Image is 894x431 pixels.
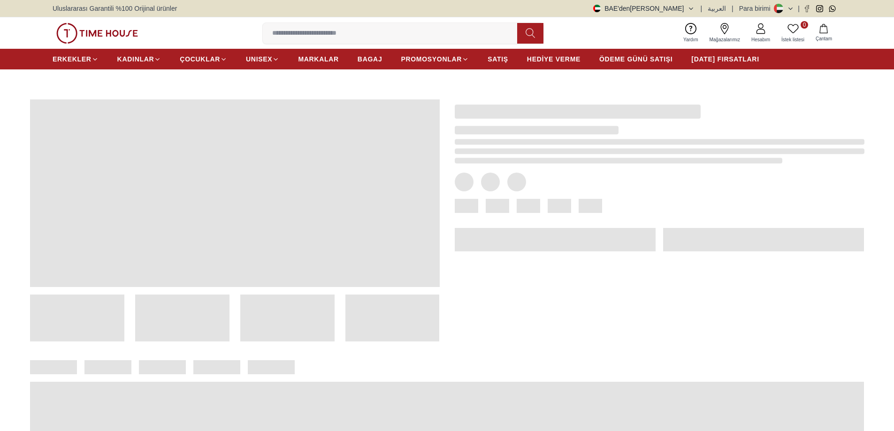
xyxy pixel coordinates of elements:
a: Instagram [816,5,823,12]
a: SATIŞ [488,51,508,68]
font: | [700,5,702,12]
font: ÖDEME GÜNÜ SATIŞI [599,55,672,63]
a: Whatsapp [829,5,836,12]
font: BAGAJ [358,55,382,63]
font: Hesabım [751,37,770,42]
a: Yardım [678,21,704,45]
font: [PERSON_NAME] [630,5,684,12]
a: MARKALAR [298,51,338,68]
a: ERKEKLER [53,51,99,68]
a: ÇOCUKLAR [180,51,227,68]
img: ... [56,23,138,44]
font: العربية [708,5,726,12]
a: 0İstek listesi [776,21,810,45]
font: Uluslararası Garantili %100 Orijinal ürünler [53,5,177,12]
font: Çantam [816,36,832,41]
a: HEDİYE VERME [527,51,581,68]
font: İstek listesi [781,37,804,42]
font: KADINLAR [117,55,154,63]
a: ÖDEME GÜNÜ SATIŞI [599,51,672,68]
button: العربية [708,4,726,13]
a: Facebook [803,5,810,12]
a: UNISEX [246,51,279,68]
a: Mağazalarımız [703,21,746,45]
a: [DATE] FIRSATLARI [691,51,759,68]
button: BAE'den[PERSON_NAME] [589,4,695,13]
img: Birleşik Arap Emirlikleri [593,5,601,12]
font: MARKALAR [298,55,338,63]
font: Yardım [683,37,698,42]
font: UNISEX [246,55,272,63]
font: PROMOSYONLAR [401,55,462,63]
font: | [798,5,800,12]
font: [DATE] FIRSATLARI [691,55,759,63]
font: 0 [803,22,806,28]
font: ERKEKLER [53,55,92,63]
font: HEDİYE VERME [527,55,581,63]
font: | [732,5,734,12]
a: PROMOSYONLAR [401,51,469,68]
font: ÇOCUKLAR [180,55,220,63]
font: SATIŞ [488,55,508,63]
a: KADINLAR [117,51,161,68]
font: BAE'den [604,5,630,12]
font: Para birimi [739,5,771,12]
a: BAGAJ [358,51,382,68]
font: Mağazalarımız [709,37,740,42]
button: Çantam [810,22,838,44]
